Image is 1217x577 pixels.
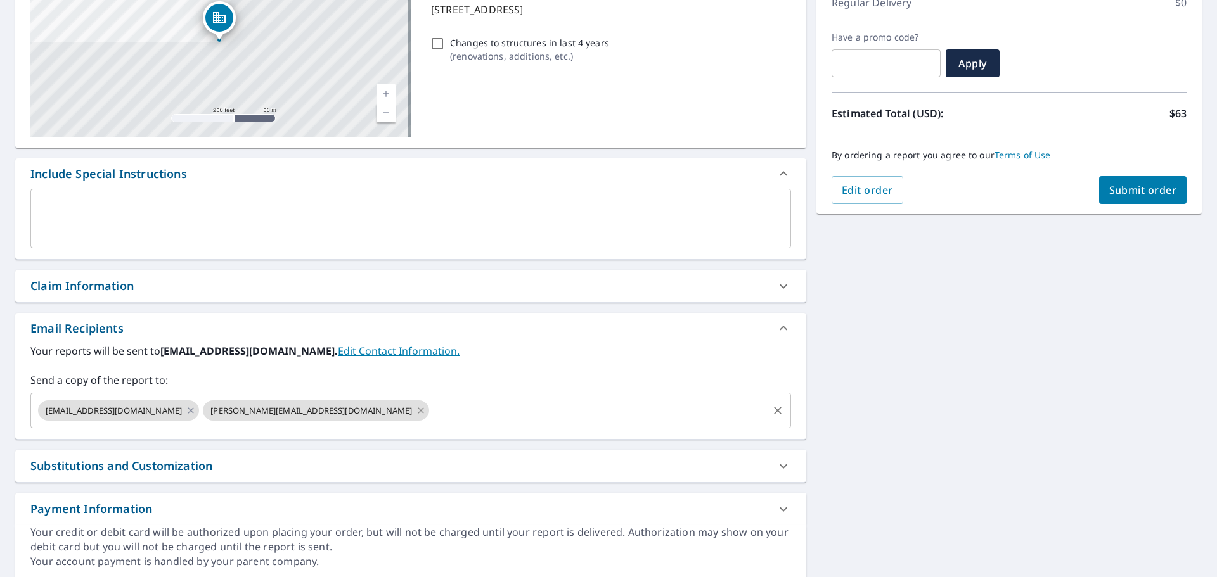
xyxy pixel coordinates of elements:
span: Edit order [842,183,893,197]
a: EditContactInfo [338,344,460,358]
button: Apply [946,49,1000,77]
div: Claim Information [15,270,806,302]
div: Include Special Instructions [15,158,806,189]
div: Your account payment is handled by your parent company. [30,554,791,569]
a: Terms of Use [995,149,1051,161]
button: Clear [769,402,787,419]
div: Dropped pin, building 1, Commercial property, 1190 MELVILLE ST VANCOUVER BC V6E4P6 [203,1,236,41]
a: Current Level 17, Zoom In [377,84,396,103]
p: Estimated Total (USD): [832,106,1009,121]
div: Include Special Instructions [30,165,187,182]
div: [EMAIL_ADDRESS][DOMAIN_NAME] [38,400,199,421]
div: Your credit or debit card will be authorized upon placing your order, but will not be charged unt... [30,525,791,554]
label: Send a copy of the report to: [30,372,791,388]
p: [STREET_ADDRESS] [431,2,786,17]
div: Email Recipients [30,320,124,337]
label: Your reports will be sent to [30,343,791,358]
p: Changes to structures in last 4 years [450,36,609,49]
div: [PERSON_NAME][EMAIL_ADDRESS][DOMAIN_NAME] [203,400,429,421]
label: Have a promo code? [832,32,941,43]
div: Substitutions and Customization [15,450,806,482]
b: [EMAIL_ADDRESS][DOMAIN_NAME]. [160,344,338,358]
div: Payment Information [30,500,152,517]
div: Substitutions and Customization [30,457,212,474]
button: Edit order [832,176,903,204]
p: By ordering a report you agree to our [832,149,1187,161]
span: [PERSON_NAME][EMAIL_ADDRESS][DOMAIN_NAME] [203,405,420,417]
div: Payment Information [15,493,806,525]
a: Current Level 17, Zoom Out [377,103,396,122]
div: Claim Information [30,277,134,295]
p: ( renovations, additions, etc. ) [450,49,609,63]
span: [EMAIL_ADDRESS][DOMAIN_NAME] [38,405,190,417]
button: Submit order [1099,176,1187,204]
span: Apply [956,56,989,70]
p: $63 [1169,106,1187,121]
span: Submit order [1109,183,1177,197]
div: Email Recipients [15,313,806,343]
